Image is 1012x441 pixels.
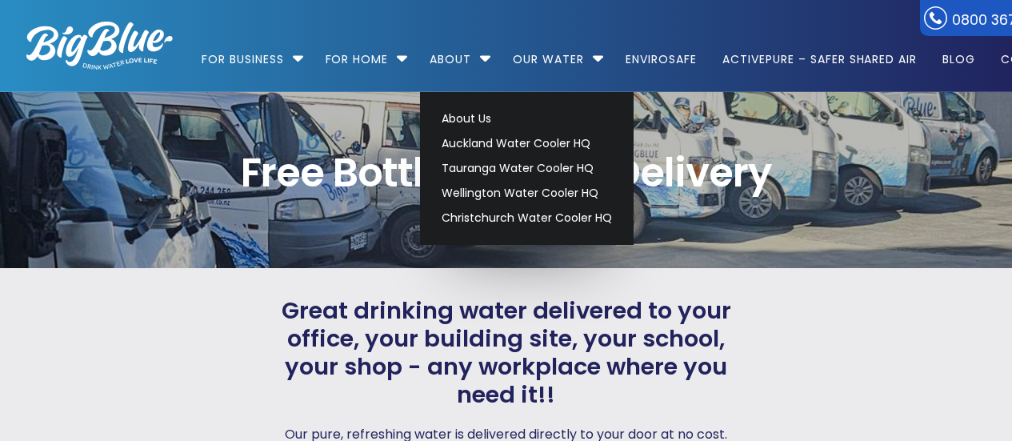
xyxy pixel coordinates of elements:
a: Tauranga Water Cooler HQ [434,156,619,181]
a: Christchurch Water Cooler HQ [434,206,619,231]
span: Free Bottled Water Delivery [26,153,986,193]
a: Auckland Water Cooler HQ [434,131,619,156]
a: About Us [434,106,619,131]
img: logo [26,22,173,70]
a: Wellington Water Cooler HQ [434,181,619,206]
span: Great drinking water delivered to your office, your building site, your school, your shop - any w... [274,297,739,408]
